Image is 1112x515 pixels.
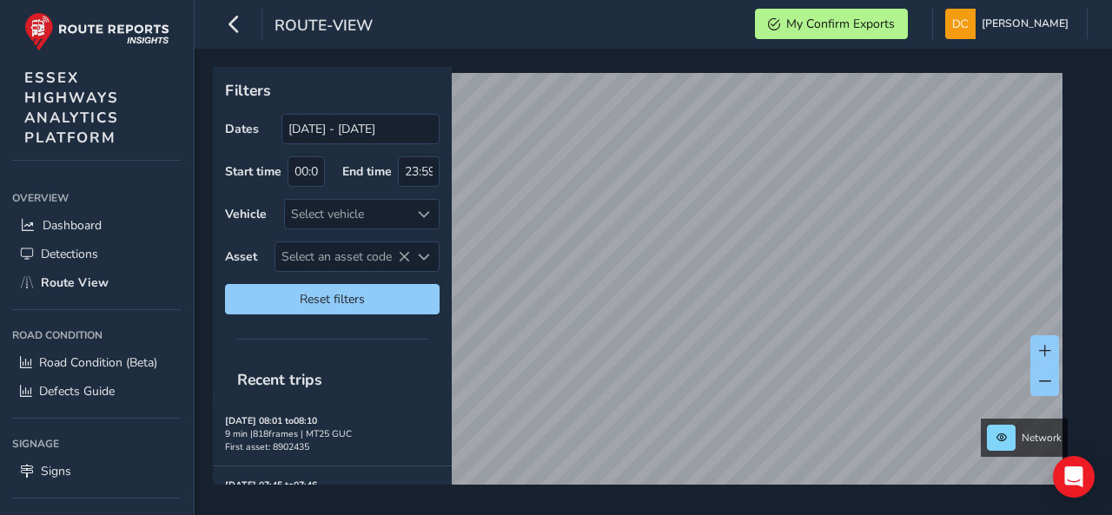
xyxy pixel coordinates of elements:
span: Defects Guide [39,383,115,399]
span: Recent trips [225,357,334,402]
span: Detections [41,246,98,262]
span: Road Condition (Beta) [39,354,157,371]
span: My Confirm Exports [786,16,895,32]
img: diamond-layout [945,9,976,39]
span: route-view [275,15,373,39]
span: Network [1022,431,1062,445]
span: ESSEX HIGHWAYS ANALYTICS PLATFORM [24,68,119,148]
span: Route View [41,274,109,291]
strong: [DATE] 07:45 to 07:46 [225,479,317,492]
span: [PERSON_NAME] [982,9,1069,39]
div: Overview [12,185,182,211]
label: Asset [225,248,257,265]
a: Road Condition (Beta) [12,348,182,377]
strong: [DATE] 08:01 to 08:10 [225,414,317,427]
img: rr logo [24,12,169,51]
span: Signs [41,463,71,479]
div: Select vehicle [285,200,410,228]
label: Dates [225,121,259,137]
div: 9 min | 818 frames | MT25 GUC [225,427,440,440]
div: Signage [12,431,182,457]
button: Reset filters [225,284,440,314]
label: End time [342,163,392,180]
div: Open Intercom Messenger [1053,456,1095,498]
span: Dashboard [43,217,102,234]
button: [PERSON_NAME] [945,9,1075,39]
a: Dashboard [12,211,182,240]
a: Detections [12,240,182,268]
span: Select an asset code [275,242,410,271]
div: Road Condition [12,322,182,348]
p: Filters [225,79,440,102]
canvas: Map [219,73,1062,505]
label: Vehicle [225,206,267,222]
a: Route View [12,268,182,297]
button: My Confirm Exports [755,9,908,39]
label: Start time [225,163,281,180]
span: Reset filters [238,291,427,307]
a: Signs [12,457,182,485]
a: Defects Guide [12,377,182,406]
span: First asset: 8902435 [225,440,309,453]
div: Select an asset code [410,242,439,271]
